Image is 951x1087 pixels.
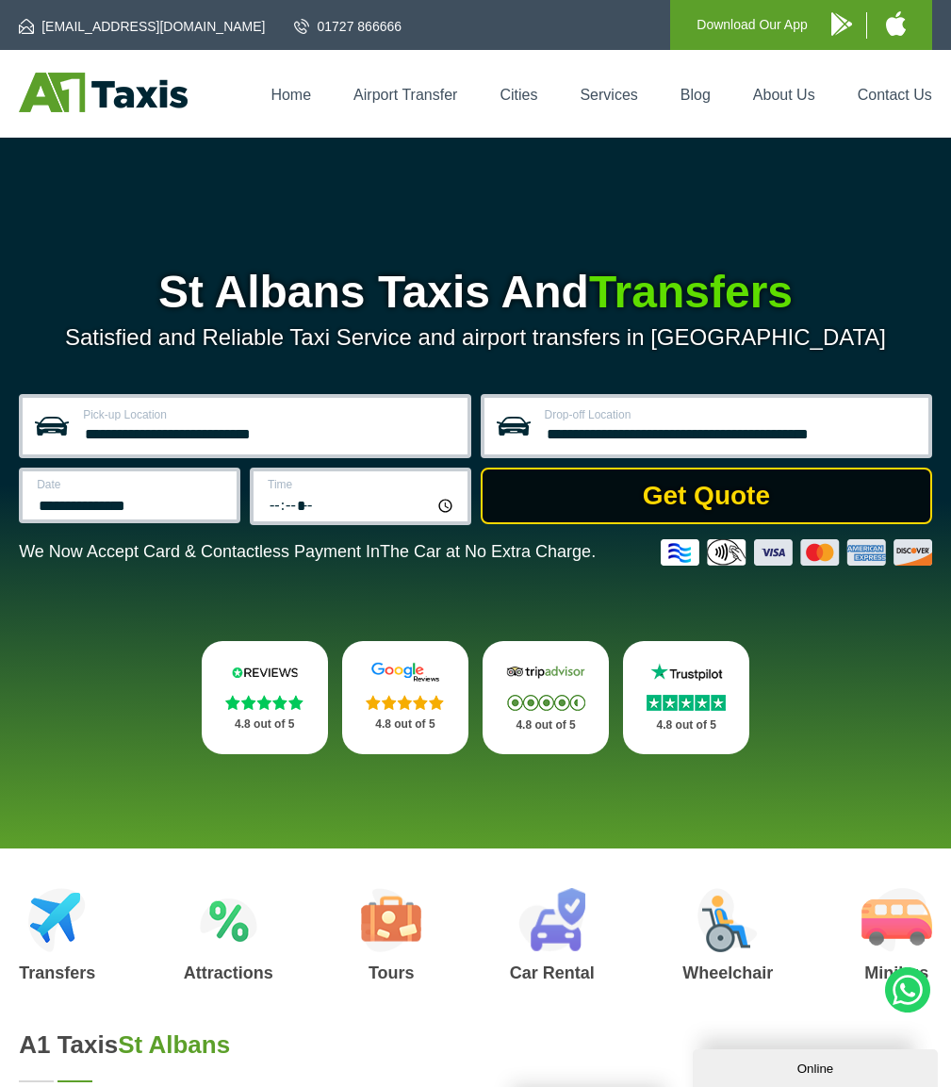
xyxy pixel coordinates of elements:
button: Get Quote [481,468,932,524]
h3: Tours [361,964,421,981]
a: 01727 866666 [294,17,402,36]
a: Reviews.io Stars 4.8 out of 5 [202,641,328,754]
p: 4.8 out of 5 [222,713,307,736]
img: Tripadvisor [503,662,588,683]
img: A1 Taxis iPhone App [886,11,906,36]
h1: St Albans Taxis And [19,270,932,315]
p: 4.8 out of 5 [644,714,729,737]
a: Airport Transfer [353,87,457,103]
p: 4.8 out of 5 [503,714,588,737]
h3: Car Rental [510,964,595,981]
a: Home [271,87,311,103]
img: Attractions [200,888,257,952]
span: The Car at No Extra Charge. [380,542,596,561]
a: Contact Us [858,87,932,103]
iframe: chat widget [693,1046,942,1087]
span: St Albans [118,1030,230,1059]
label: Pick-up Location [83,409,455,420]
img: Stars [366,695,444,710]
a: Cities [500,87,537,103]
img: Trustpilot [644,662,729,683]
h3: Wheelchair [682,964,773,981]
a: Google Stars 4.8 out of 5 [342,641,468,754]
img: Minibus [861,888,932,952]
p: Satisfied and Reliable Taxi Service and airport transfers in [GEOGRAPHIC_DATA] [19,324,932,351]
a: About Us [753,87,815,103]
img: Stars [647,695,726,711]
a: Services [580,87,637,103]
img: Stars [507,695,585,711]
img: Airport Transfers [28,888,86,952]
img: Credit And Debit Cards [661,539,932,566]
h3: Attractions [184,964,273,981]
img: Reviews.io [222,662,307,683]
img: Google [363,662,448,683]
h3: Transfers [19,964,95,981]
label: Time [268,479,456,490]
a: Tripadvisor Stars 4.8 out of 5 [483,641,609,754]
img: A1 Taxis Android App [831,12,852,36]
span: Transfers [589,267,793,317]
label: Date [37,479,225,490]
img: A1 Taxis St Albans LTD [19,73,188,112]
a: [EMAIL_ADDRESS][DOMAIN_NAME] [19,17,265,36]
img: Wheelchair [697,888,758,952]
h2: A1 Taxis [19,1030,457,1060]
p: We Now Accept Card & Contactless Payment In [19,542,596,562]
p: 4.8 out of 5 [363,713,448,736]
p: Download Our App [697,13,808,37]
a: Blog [680,87,711,103]
h3: Minibus [861,964,932,981]
img: Tours [361,888,421,952]
label: Drop-off Location [545,409,917,420]
img: Stars [225,695,303,710]
img: Car Rental [518,888,585,952]
a: Trustpilot Stars 4.8 out of 5 [623,641,749,754]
